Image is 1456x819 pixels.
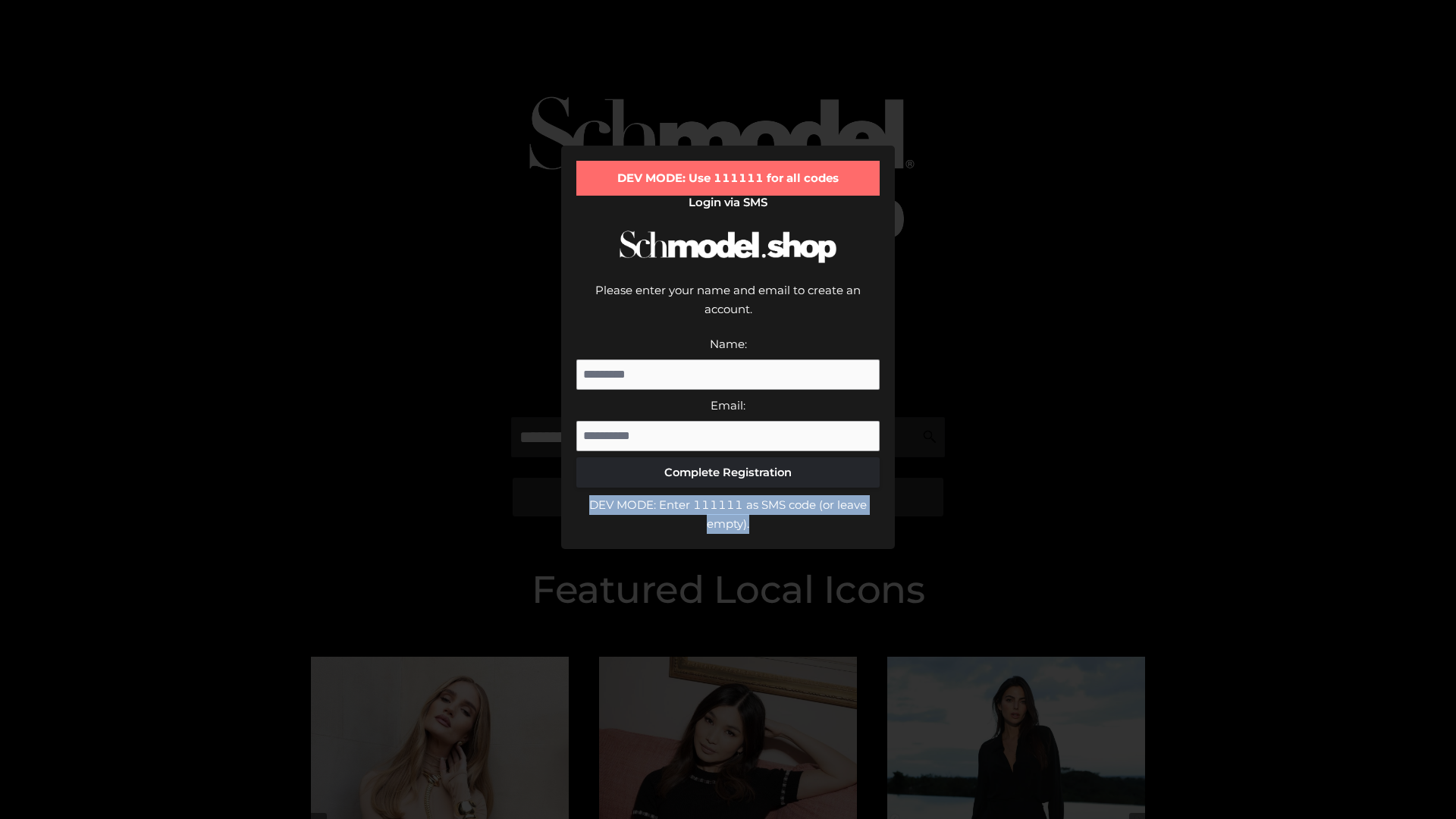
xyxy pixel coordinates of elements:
label: Name: [710,337,747,351]
h2: Login via SMS [576,196,880,209]
div: DEV MODE: Enter 111111 as SMS code (or leave empty). [576,495,880,534]
div: DEV MODE: Use 111111 for all codes [576,161,880,196]
label: Email: [711,398,745,413]
img: Schmodel Logo [614,217,842,277]
button: Complete Registration [576,457,880,488]
div: Please enter your name and email to create an account. [576,281,880,334]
